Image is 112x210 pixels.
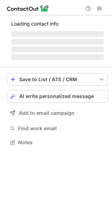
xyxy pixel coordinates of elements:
p: Loading contact info [11,21,104,27]
span: ‌ [11,31,104,37]
span: Add to email campaign [19,110,75,116]
span: AI write personalized message [19,93,94,99]
span: ‌ [11,47,104,52]
button: Add to email campaign [7,107,108,119]
span: Notes [18,139,105,146]
div: Save to List / ATS / CRM [19,77,96,82]
button: Notes [7,138,108,147]
img: ContactOut v5.3.10 [7,4,49,13]
span: ‌ [11,39,104,44]
span: Find work email [18,125,105,132]
button: AI write personalized message [7,90,108,103]
button: Find work email [7,124,108,133]
span: ‌ [11,54,104,60]
button: save-profile-one-click [7,73,108,86]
